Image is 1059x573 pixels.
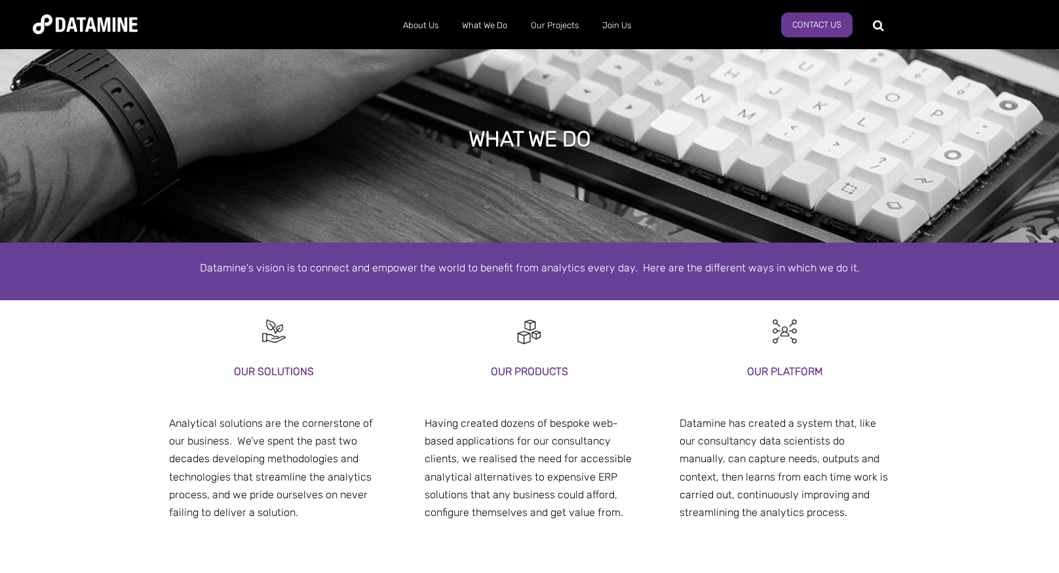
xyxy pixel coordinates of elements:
[770,317,799,346] img: Customer Analytics-1
[680,393,739,405] span: our platform
[469,125,590,153] h1: what we do
[590,9,643,43] a: Join Us
[425,393,484,405] span: our platform
[33,14,138,34] img: Datamine
[169,393,229,405] span: our platform
[514,317,544,346] img: Digital Activation-1
[156,259,903,277] p: Datamine's vision is to connect and empower the world to benefit from analytics every day. Here a...
[781,12,853,37] a: Contact Us
[519,9,590,43] a: Our Projects
[169,363,379,380] h3: Our solutions
[260,317,289,346] img: Recruitment Black-10-1
[680,417,888,519] span: Datamine has created a system that, like our consultancy data scientists do manually, can capture...
[450,9,519,43] a: What We Do
[391,9,450,43] a: About Us
[425,363,635,380] h3: our products
[169,417,373,519] span: Analytical solutions are the cornerstone of our business. We’ve spent the past two decades develo...
[425,417,632,519] span: Having created dozens of bespoke web-based applications for our consultancy clients, we realised ...
[680,363,890,380] h3: our platform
